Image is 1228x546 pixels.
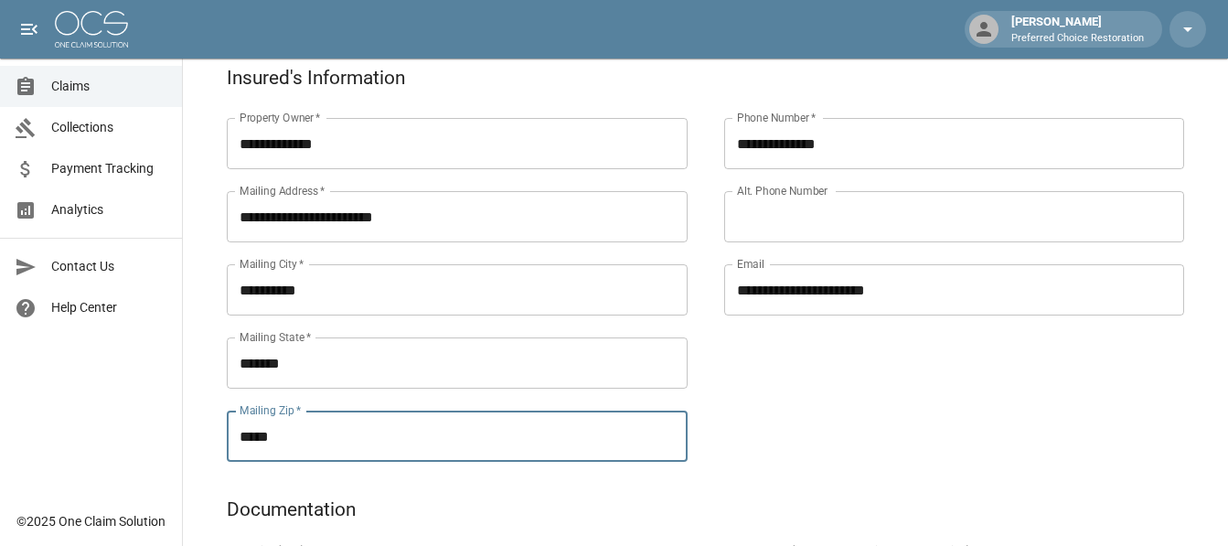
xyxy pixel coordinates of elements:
[51,159,167,178] span: Payment Tracking
[51,77,167,96] span: Claims
[1011,31,1144,47] p: Preferred Choice Restoration
[240,183,325,198] label: Mailing Address
[240,110,321,125] label: Property Owner
[51,298,167,317] span: Help Center
[737,256,764,272] label: Email
[240,256,304,272] label: Mailing City
[51,118,167,137] span: Collections
[16,512,166,530] div: © 2025 One Claim Solution
[51,200,167,219] span: Analytics
[55,11,128,48] img: ocs-logo-white-transparent.png
[1004,13,1151,46] div: [PERSON_NAME]
[737,183,828,198] label: Alt. Phone Number
[737,110,816,125] label: Phone Number
[51,257,167,276] span: Contact Us
[240,402,302,418] label: Mailing Zip
[11,11,48,48] button: open drawer
[240,329,311,345] label: Mailing State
